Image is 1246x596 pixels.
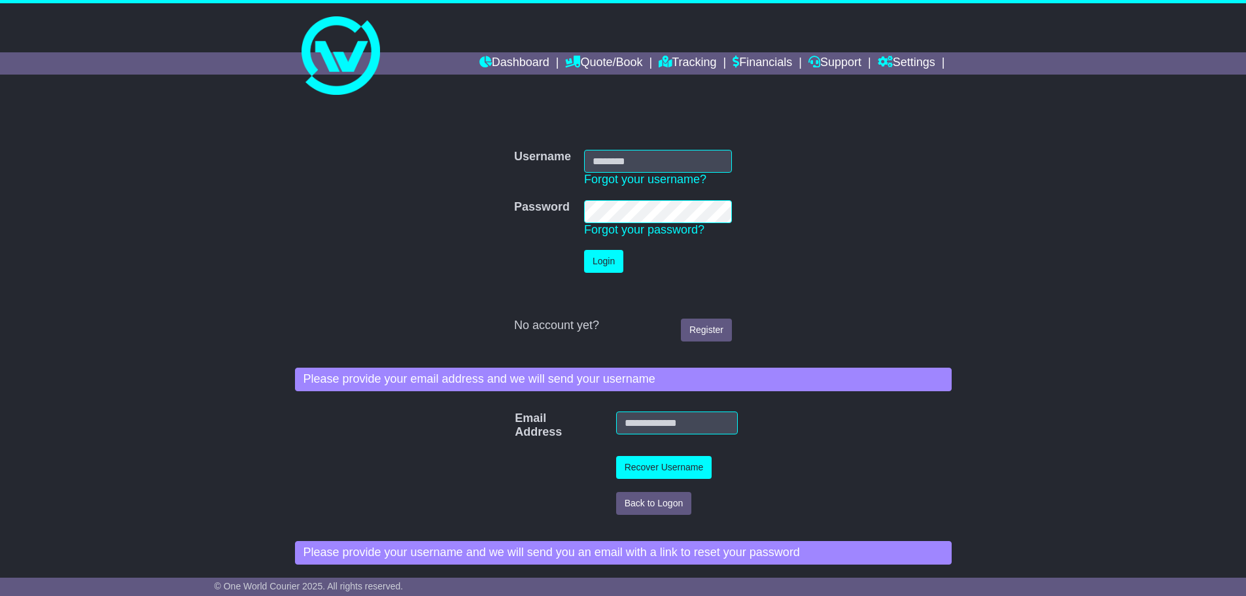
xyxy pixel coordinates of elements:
a: Register [681,319,732,342]
span: © One World Courier 2025. All rights reserved. [215,581,404,591]
a: Tracking [659,52,716,75]
a: Quote/Book [565,52,642,75]
a: Forgot your password? [584,223,704,236]
a: Support [808,52,861,75]
button: Back to Logon [616,492,692,515]
label: Username [514,150,571,164]
label: Email Address [508,412,532,440]
button: Login [584,250,623,273]
div: Please provide your username and we will send you an email with a link to reset your password [295,541,952,565]
a: Settings [878,52,935,75]
a: Dashboard [479,52,549,75]
label: Password [514,200,570,215]
a: Forgot your username? [584,173,706,186]
div: No account yet? [514,319,732,333]
button: Recover Username [616,456,712,479]
div: Please provide your email address and we will send your username [295,368,952,391]
a: Financials [733,52,792,75]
